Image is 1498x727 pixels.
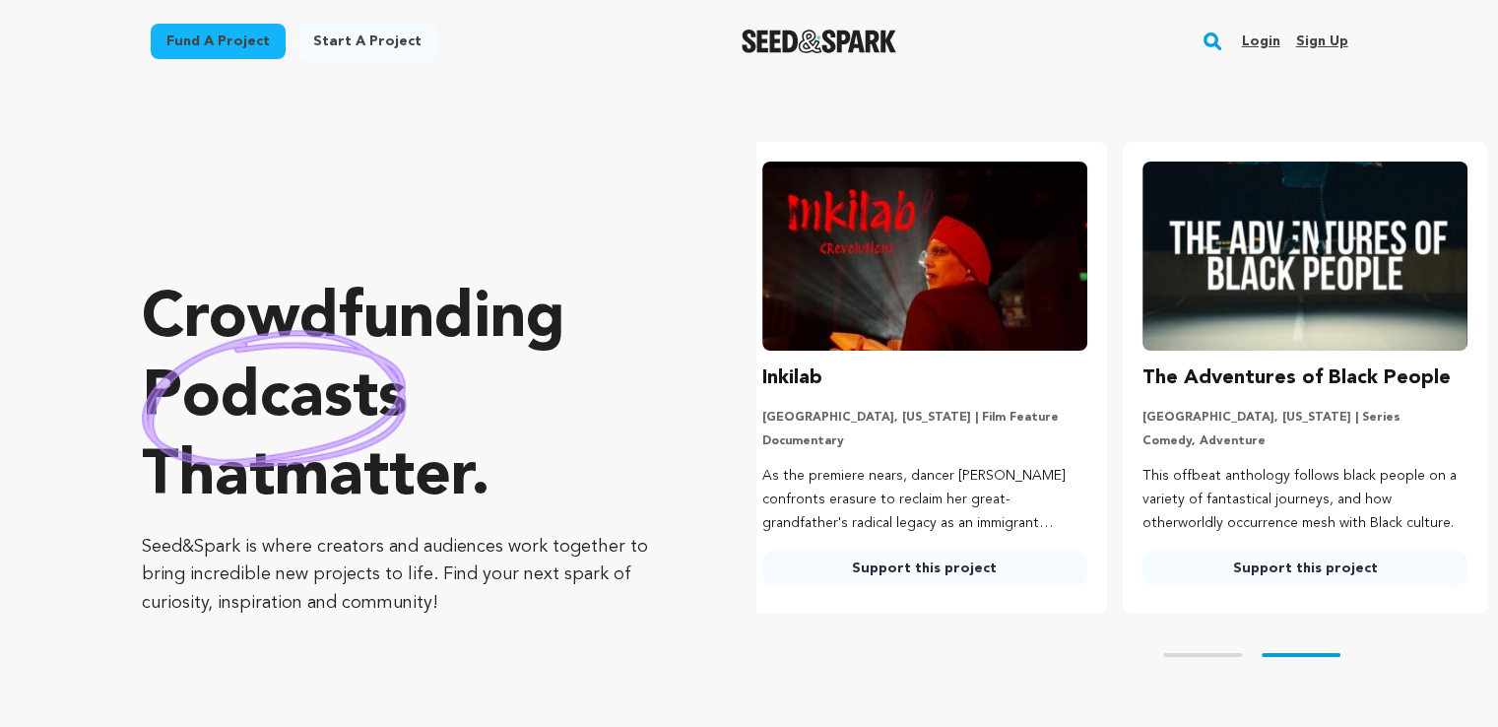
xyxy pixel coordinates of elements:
p: As the premiere nears, dancer [PERSON_NAME] confronts erasure to reclaim her great-grandfather's ... [762,465,1087,535]
a: Seed&Spark Homepage [742,30,896,53]
a: Support this project [1142,551,1467,586]
p: Comedy, Adventure [1142,433,1467,449]
img: The Adventures of Black People image [1142,162,1467,351]
a: Fund a project [151,24,286,59]
span: matter [275,446,471,509]
a: Sign up [1295,26,1347,57]
img: Seed&Spark Logo Dark Mode [742,30,896,53]
p: [GEOGRAPHIC_DATA], [US_STATE] | Film Feature [762,410,1087,426]
p: Documentary [762,433,1087,449]
img: hand sketched image [142,330,407,467]
a: Start a project [297,24,437,59]
p: Seed&Spark is where creators and audiences work together to bring incredible new projects to life... [142,533,678,618]
a: Support this project [762,551,1087,586]
a: Login [1241,26,1279,57]
p: This offbeat anthology follows black people on a variety of fantastical journeys, and how otherwo... [1142,465,1467,535]
p: [GEOGRAPHIC_DATA], [US_STATE] | Series [1142,410,1467,426]
h3: Inkilab [762,363,822,394]
h3: The Adventures of Black People [1142,363,1451,394]
p: Crowdfunding that . [142,281,678,517]
img: Inkilab image [762,162,1087,351]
